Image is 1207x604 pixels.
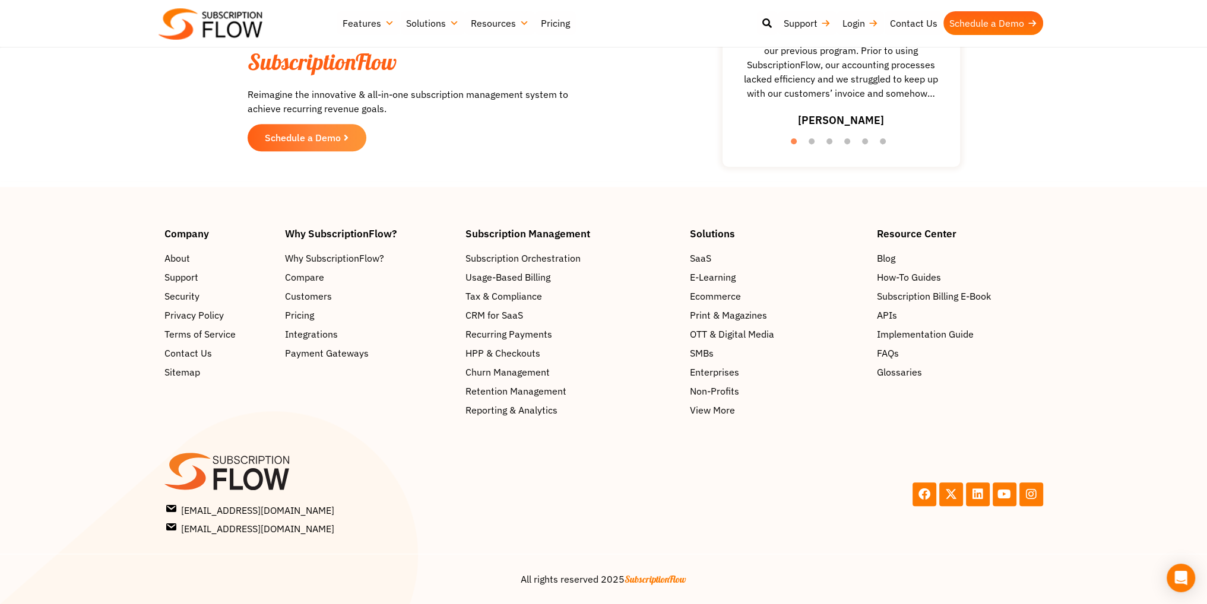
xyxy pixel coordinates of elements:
[728,29,954,100] span: SubscriptionFlow is a huge improvement over our previous program. Prior to using SubscriptionFlow...
[876,228,1043,239] h4: Resource Center
[159,8,262,40] img: Subscriptionflow
[798,112,884,128] h3: [PERSON_NAME]
[465,308,523,322] span: CRM for SaaS
[465,251,581,265] span: Subscription Orchestration
[1167,564,1195,592] div: Open Intercom Messenger
[826,138,838,150] button: 3 of 6
[164,365,274,379] a: Sitemap
[167,520,600,536] a: [EMAIL_ADDRESS][DOMAIN_NAME]
[248,47,397,76] span: SubscriptionFlow
[809,138,820,150] button: 2 of 6
[285,270,324,284] span: Compare
[689,327,774,341] span: OTT & Digital Media
[844,138,856,150] button: 4 of 6
[876,251,1043,265] a: Blog
[689,365,864,379] a: Enterprises
[876,327,973,341] span: Implementation Guide
[465,346,678,360] a: HPP & Checkouts
[465,346,540,360] span: HPP & Checkouts
[164,270,198,284] span: Support
[164,572,1043,586] center: All rights reserved 2025
[164,289,274,303] a: Security
[689,289,864,303] a: Ecommerce
[164,327,274,341] a: Terms of Service
[248,87,574,116] p: Reimagine the innovative & all-in-one subscription management system to achieve recurring revenue...
[876,346,898,360] span: FAQs
[164,327,236,341] span: Terms of Service
[465,384,678,398] a: Retention Management
[164,289,199,303] span: Security
[465,403,678,417] a: Reporting & Analytics
[876,270,1043,284] a: How-To Guides
[285,308,314,322] span: Pricing
[876,327,1043,341] a: Implementation Guide
[465,251,678,265] a: Subscription Orchestration
[164,365,200,379] span: Sitemap
[837,11,884,35] a: Login
[943,11,1043,35] a: Schedule a Demo
[285,251,454,265] a: Why SubscriptionFlow?
[167,502,334,517] span: [EMAIL_ADDRESS][DOMAIN_NAME]
[535,11,576,35] a: Pricing
[876,308,1043,322] a: APIs
[876,308,896,322] span: APIs
[248,124,366,151] a: Schedule a Demo
[285,270,454,284] a: Compare
[689,251,864,265] a: SaaS
[876,270,940,284] span: How-To Guides
[465,289,678,303] a: Tax & Compliance
[248,23,574,75] h2: Scale and Grow with
[285,327,338,341] span: Integrations
[880,138,892,150] button: 6 of 6
[689,327,864,341] a: OTT & Digital Media
[689,346,713,360] span: SMBs
[689,308,864,322] a: Print & Magazines
[876,365,921,379] span: Glossaries
[164,308,224,322] span: Privacy Policy
[164,270,274,284] a: Support
[164,251,274,265] a: About
[164,453,289,491] img: SF-logo
[285,346,369,360] span: Payment Gateways
[689,384,864,398] a: Non-Profits
[465,365,678,379] a: Churn Management
[876,365,1043,379] a: Glossaries
[689,346,864,360] a: SMBs
[876,289,990,303] span: Subscription Billing E-Book
[465,403,557,417] span: Reporting & Analytics
[465,327,678,341] a: Recurring Payments
[689,270,864,284] a: E-Learning
[689,270,735,284] span: E-Learning
[884,11,943,35] a: Contact Us
[689,403,864,417] a: View More
[285,308,454,322] a: Pricing
[285,327,454,341] a: Integrations
[876,289,1043,303] a: Subscription Billing E-Book
[337,11,400,35] a: Features
[465,289,542,303] span: Tax & Compliance
[689,251,711,265] span: SaaS
[400,11,465,35] a: Solutions
[465,270,678,284] a: Usage-Based Billing
[465,11,535,35] a: Resources
[265,133,341,142] span: Schedule a Demo
[285,289,454,303] a: Customers
[285,289,332,303] span: Customers
[689,384,739,398] span: Non-Profits
[791,138,803,150] button: 1 of 6
[876,346,1043,360] a: FAQs
[465,228,678,239] h4: Subscription Management
[689,403,734,417] span: View More
[285,251,384,265] span: Why SubscriptionFlow?
[285,346,454,360] a: Payment Gateways
[167,502,600,517] a: [EMAIL_ADDRESS][DOMAIN_NAME]
[778,11,837,35] a: Support
[876,251,895,265] span: Blog
[689,365,739,379] span: Enterprises
[285,228,454,239] h4: Why SubscriptionFlow?
[164,308,274,322] a: Privacy Policy
[465,308,678,322] a: CRM for SaaS
[164,228,274,239] h4: Company
[465,270,550,284] span: Usage-Based Billing
[625,573,686,585] span: SubscriptionFlow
